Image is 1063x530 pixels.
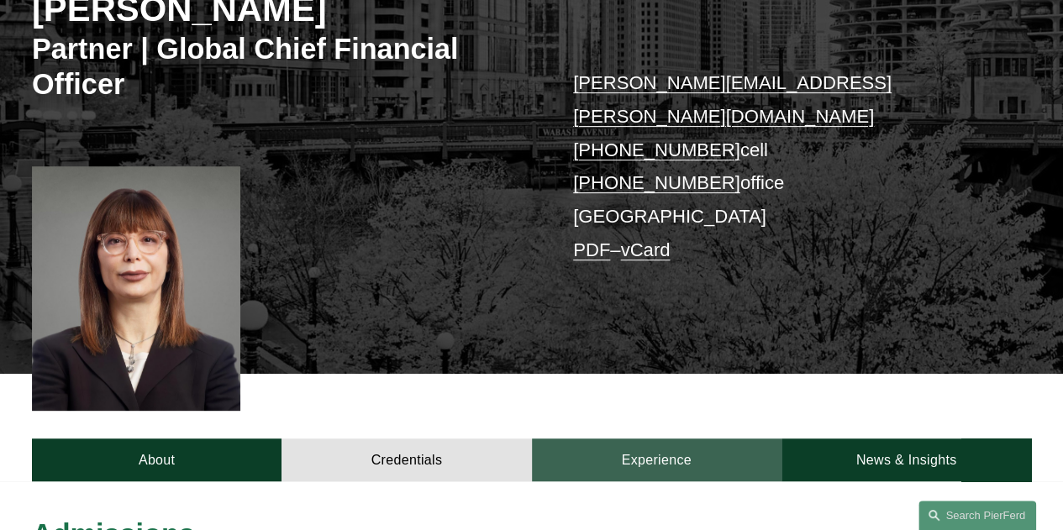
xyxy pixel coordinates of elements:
a: [PERSON_NAME][EMAIL_ADDRESS][PERSON_NAME][DOMAIN_NAME] [573,72,892,127]
a: Experience [532,438,781,481]
p: cell office [GEOGRAPHIC_DATA] – [573,66,989,266]
a: vCard [620,239,670,260]
a: [PHONE_NUMBER] [573,139,740,160]
a: Search this site [918,501,1036,530]
a: PDF [573,239,610,260]
a: News & Insights [781,438,1031,481]
h3: Partner | Global Chief Financial Officer [32,31,532,102]
a: Credentials [282,438,531,481]
a: About [32,438,282,481]
a: [PHONE_NUMBER] [573,172,740,193]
